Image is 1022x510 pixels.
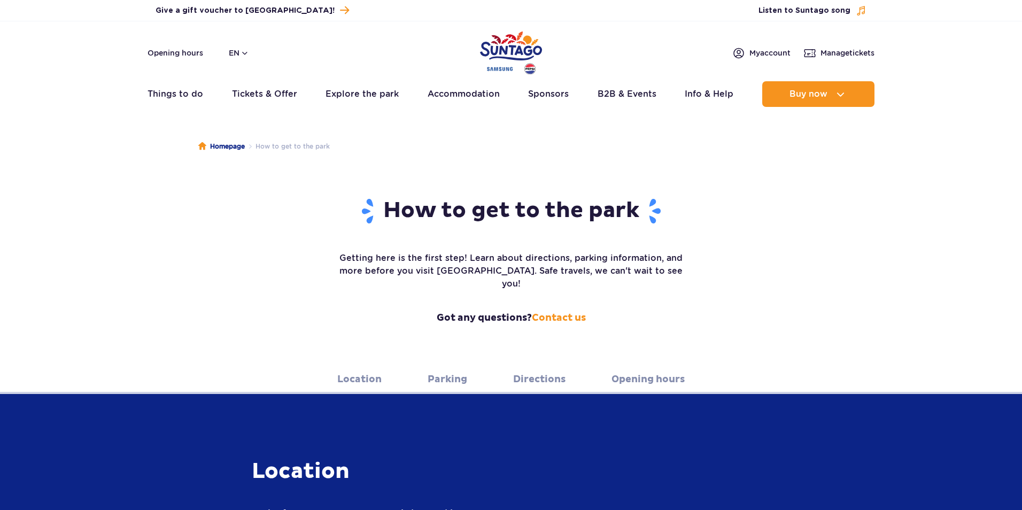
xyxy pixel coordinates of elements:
h1: How to get to the park [337,197,685,225]
a: Opening hours [148,48,203,58]
a: Explore the park [326,81,399,107]
span: Listen to Suntago song [758,5,850,16]
span: Give a gift voucher to [GEOGRAPHIC_DATA]! [156,5,335,16]
span: My account [749,48,791,58]
a: Parking [428,365,467,394]
a: Homepage [198,141,245,152]
a: Directions [513,365,566,394]
p: Getting here is the first step! Learn about directions, parking information, and more before you ... [337,252,685,290]
span: Buy now [789,89,827,99]
a: Sponsors [528,81,569,107]
a: Managetickets [803,47,874,59]
li: How to get to the park [245,141,330,152]
span: Manage tickets [820,48,874,58]
a: Park of Poland [480,27,542,76]
button: en [229,48,249,58]
a: Tickets & Offer [232,81,297,107]
a: Location [337,365,382,394]
strong: Got any questions? [337,312,685,324]
a: Info & Help [685,81,733,107]
a: B2B & Events [598,81,656,107]
a: Accommodation [428,81,500,107]
a: Things to do [148,81,203,107]
a: Give a gift voucher to [GEOGRAPHIC_DATA]! [156,3,349,18]
a: Myaccount [732,47,791,59]
a: Contact us [532,312,586,324]
button: Buy now [762,81,874,107]
h3: Location [252,458,572,485]
button: Listen to Suntago song [758,5,866,16]
a: Opening hours [611,365,685,394]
